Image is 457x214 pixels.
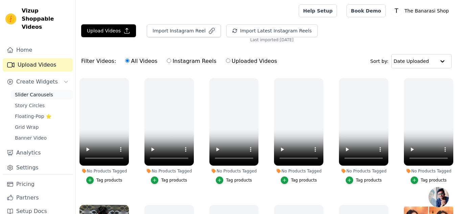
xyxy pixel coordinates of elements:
span: Floating-Pop ⭐ [15,113,51,120]
div: Tag products [421,177,447,183]
a: Help Setup [299,4,337,17]
div: Tag products [96,177,122,183]
button: T The Banarasi Shop [391,5,452,17]
div: Sort by: [370,54,452,68]
input: Uploaded Videos [226,58,230,63]
button: Tag products [86,176,122,184]
div: Tag products [226,177,252,183]
span: Story Circles [15,102,45,109]
button: Tag products [346,176,382,184]
span: Create Widgets [16,78,58,86]
a: Floating-Pop ⭐ [11,112,73,121]
div: No Products Tagged [404,168,453,174]
button: Import Instagram Reel [147,24,221,37]
a: Banner Video [11,133,73,143]
a: Analytics [3,146,73,160]
input: Instagram Reels [167,58,171,63]
a: Home [3,43,73,57]
button: Tag products [216,176,252,184]
a: Open chat [429,187,449,207]
div: No Products Tagged [144,168,194,174]
a: Partners [3,191,73,205]
button: Upload Videos [81,24,136,37]
button: Import Latest Instagram Reels [226,24,318,37]
span: Grid Wrap [15,124,39,130]
div: Filter Videos: [81,53,281,69]
div: Tag products [161,177,187,183]
button: Tag products [151,176,187,184]
a: Slider Carousels [11,90,73,99]
button: Create Widgets [3,75,73,89]
span: Last imported: [DATE] [250,37,294,43]
label: All Videos [125,57,158,66]
a: Story Circles [11,101,73,110]
p: The Banarasi Shop [402,5,452,17]
div: Tag products [291,177,317,183]
text: T [394,7,398,14]
a: Pricing [3,177,73,191]
button: Tag products [411,176,447,184]
img: Vizup [5,14,16,24]
div: No Products Tagged [79,168,129,174]
div: No Products Tagged [339,168,388,174]
div: No Products Tagged [274,168,323,174]
span: Banner Video [15,135,47,141]
label: Uploaded Videos [226,57,277,66]
span: Slider Carousels [15,91,53,98]
div: Tag products [356,177,382,183]
a: Settings [3,161,73,174]
a: Upload Videos [3,58,73,72]
input: All Videos [125,58,130,63]
a: Grid Wrap [11,122,73,132]
label: Instagram Reels [166,57,216,66]
span: Vizup Shoppable Videos [22,7,70,31]
button: Tag products [281,176,317,184]
a: Book Demo [346,4,385,17]
div: No Products Tagged [209,168,259,174]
